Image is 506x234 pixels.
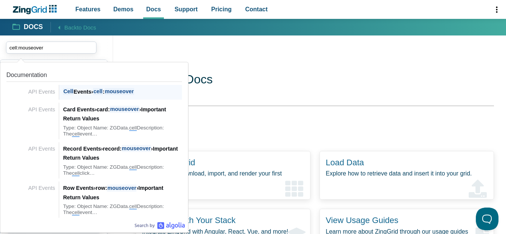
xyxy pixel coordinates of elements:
h1: ZingGrid Docs [136,72,494,89]
span: mouseover [110,106,139,113]
span: API Events [28,89,55,95]
span: cell [72,209,79,216]
span: Pricing [211,4,232,14]
span: Documentation [6,72,47,78]
span: Back [64,23,96,32]
a: Docs [13,23,43,32]
a: Backto Docs [50,22,96,32]
span: › [151,146,153,152]
p: Explore how to retrieve data and insert it into your grid. [326,168,488,179]
span: Docs [146,4,161,14]
div: Record Events record: Important Return Values [63,144,182,163]
span: API Events [28,185,55,191]
strong: Docs [24,24,43,31]
span: mouseover [107,185,136,192]
span: Features [75,4,101,14]
span: Contact [245,4,268,14]
div: Type: Object Name: ZGData. Description: The event… [63,203,182,216]
p: Learn how to download, import, and render your first ZingGrid. [142,168,304,189]
span: › [94,185,96,191]
span: cell [129,203,137,209]
span: API Events [28,146,55,152]
span: to Docs [77,24,96,31]
a: Link to the result [3,65,185,100]
a: View Usage Guides [326,216,399,225]
span: › [101,146,103,152]
span: Cell [63,88,73,95]
div: Card Events card: Important Return Values [63,105,182,123]
span: › [92,89,93,95]
span: cell [72,170,79,176]
span: mouseover [122,145,151,152]
a: Algolia [135,222,185,229]
iframe: Toggle Customer Support [476,208,498,230]
a: Load Data [326,158,364,167]
span: cell [129,164,137,170]
div: Search by [135,222,185,229]
span: cell [72,131,79,137]
span: API Events [28,106,55,112]
div: Row Events row: Important Return Values [63,183,182,202]
div: Type: Object Name: ZGData. Description: The event… [63,125,182,137]
span: › [136,185,138,191]
span: Demos [113,4,133,14]
div: Events : [63,87,182,96]
div: Type: Object Name: ZGData. Description: The click… [63,164,182,177]
span: Support [174,4,197,14]
span: cell [129,125,137,131]
span: mouseover [105,88,134,95]
span: › [95,106,96,112]
span: › [139,106,141,112]
a: Link to the result [3,179,185,218]
span: cell [93,88,102,95]
input: search input [6,42,96,54]
h2: Get Started [127,123,485,136]
a: ZingChart Logo. Click to return to the homepage [12,5,61,14]
a: Integrate With Your Stack [142,216,235,225]
a: Link to the result [3,139,185,179]
a: Link to the result [3,100,185,139]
